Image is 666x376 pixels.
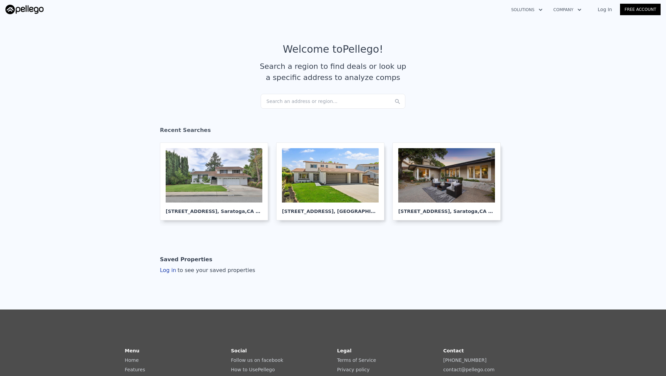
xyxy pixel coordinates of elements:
[160,253,212,266] div: Saved Properties
[443,357,486,363] a: [PHONE_NUMBER]
[548,4,587,16] button: Company
[261,94,405,109] div: Search an address or region...
[231,357,283,363] a: Follow us on facebook
[5,5,44,14] img: Pellego
[257,61,409,83] div: Search a region to find deals or look up a specific address to analyze comps
[245,209,272,214] span: , CA 95070
[231,348,247,353] strong: Social
[393,142,506,220] a: [STREET_ADDRESS], Saratoga,CA 95070
[443,367,495,372] a: contact@pellego.com
[176,267,255,273] span: to see your saved properties
[478,209,505,214] span: , CA 95070
[620,4,661,15] a: Free Account
[337,367,370,372] a: Privacy policy
[283,43,383,55] div: Welcome to Pellego !
[125,348,139,353] strong: Menu
[160,121,506,142] div: Recent Searches
[231,367,275,372] a: How to UsePellego
[590,6,620,13] a: Log In
[160,142,273,220] a: [STREET_ADDRESS], Saratoga,CA 95070
[160,266,255,274] div: Log in
[398,203,495,215] div: [STREET_ADDRESS] , Saratoga
[282,203,379,215] div: [STREET_ADDRESS] , [GEOGRAPHIC_DATA]
[125,357,139,363] a: Home
[166,203,262,215] div: [STREET_ADDRESS] , Saratoga
[337,348,352,353] strong: Legal
[125,367,145,372] a: Features
[337,357,376,363] a: Terms of Service
[506,4,548,16] button: Solutions
[276,142,390,220] a: [STREET_ADDRESS], [GEOGRAPHIC_DATA]
[443,348,464,353] strong: Contact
